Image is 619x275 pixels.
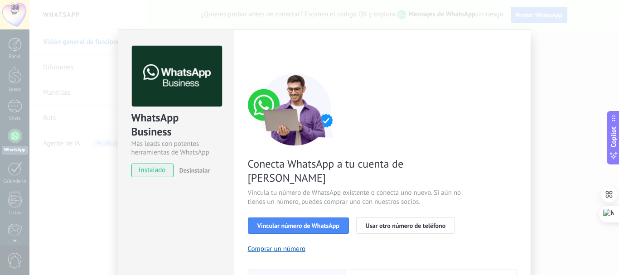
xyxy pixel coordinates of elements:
[248,217,349,234] button: Vincular número de WhatsApp
[179,166,210,174] span: Desinstalar
[609,126,618,147] span: Copilot
[366,222,445,229] span: Usar otro número de teléfono
[248,157,464,185] span: Conecta WhatsApp a tu cuenta de [PERSON_NAME]
[132,164,173,177] span: instalado
[248,245,306,253] button: Comprar un número
[356,217,455,234] button: Usar otro número de teléfono
[132,46,222,107] img: logo_main.png
[131,111,221,140] div: WhatsApp Business
[257,222,339,229] span: Vincular número de WhatsApp
[131,140,221,157] div: Más leads con potentes herramientas de WhatsApp
[176,164,210,177] button: Desinstalar
[248,73,343,145] img: connect number
[248,188,464,207] span: Vincula tu número de WhatsApp existente o conecta uno nuevo. Si aún no tienes un número, puedes c...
